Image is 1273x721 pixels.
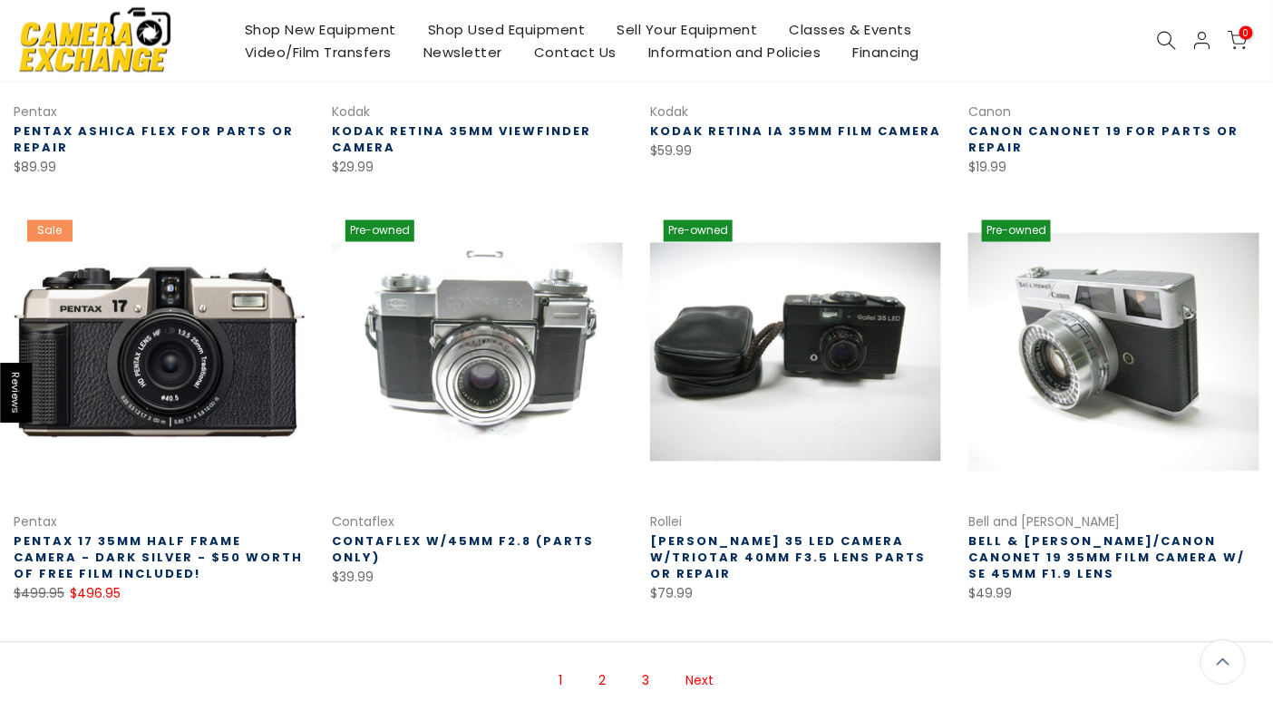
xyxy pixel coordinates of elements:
[332,567,623,589] div: $39.99
[332,157,623,180] div: $29.99
[677,666,724,697] a: Next
[650,513,682,531] a: Rollei
[650,583,941,606] div: $79.99
[228,18,412,41] a: Shop New Equipment
[601,18,774,41] a: Sell Your Equipment
[650,141,941,163] div: $59.99
[632,41,837,63] a: Information and Policies
[1228,31,1248,51] a: 0
[332,123,591,157] a: Kodak Retina 35mm Viewfinder Camera
[837,41,936,63] a: Financing
[14,123,294,157] a: Pentax Ashica Flex for Parts or Repair
[650,533,926,583] a: [PERSON_NAME] 35 LED camera w/Triotar 40mm f3.5 lens Parts or Repair
[968,123,1239,157] a: Canon Canonet 19 for Parts or Repair
[968,533,1246,583] a: Bell & [PERSON_NAME]/Canon Canonet 19 35mm film camera w/ SE 45mm f1.9 lens
[773,18,928,41] a: Classes & Events
[14,102,57,121] a: Pentax
[332,513,394,531] a: Contaflex
[968,513,1121,531] a: Bell and [PERSON_NAME]
[590,666,616,697] a: Page 2
[332,533,594,567] a: Contaflex w/45mm f2.8 (Parts Only)
[70,583,121,606] ins: $496.95
[14,513,57,531] a: Pentax
[518,41,632,63] a: Contact Us
[332,102,370,121] a: Kodak
[968,583,1259,606] div: $49.99
[14,533,303,583] a: Pentax 17 35mm Half Frame Camera - Dark Silver - $50 Worth of Free Film Included!
[550,666,572,697] span: Page 1
[1200,639,1246,685] a: Back to the top
[650,102,688,121] a: Kodak
[14,585,64,603] del: $499.95
[634,666,659,697] a: Page 3
[14,157,305,180] div: $89.99
[412,18,601,41] a: Shop Used Equipment
[968,102,1011,121] a: Canon
[650,123,941,141] a: Kodak Retina Ia 35mm Film Camera
[968,157,1259,180] div: $19.99
[1239,26,1253,40] span: 0
[407,41,518,63] a: Newsletter
[228,41,407,63] a: Video/Film Transfers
